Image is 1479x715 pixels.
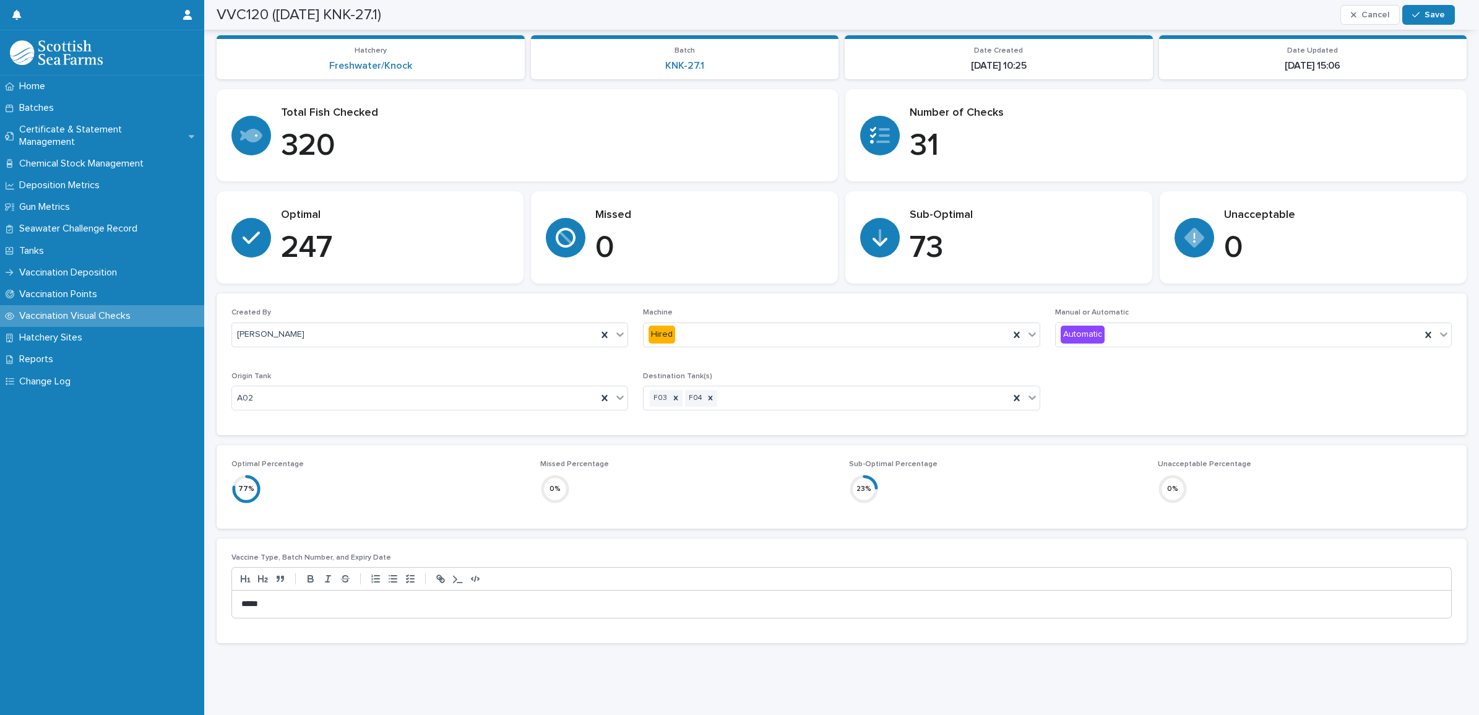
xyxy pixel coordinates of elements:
[237,328,304,341] span: [PERSON_NAME]
[910,106,1452,120] p: Number of Checks
[685,390,704,407] div: F04
[595,209,823,222] p: Missed
[281,128,823,165] p: 320
[1340,5,1400,25] button: Cancel
[595,230,823,267] p: 0
[10,40,103,65] img: uOABhIYSsOPhGJQdTwEw
[1055,309,1129,316] span: Manual or Automatic
[14,310,140,322] p: Vaccination Visual Checks
[910,230,1137,267] p: 73
[14,180,110,191] p: Deposition Metrics
[14,223,147,235] p: Seawater Challenge Record
[281,106,823,120] p: Total Fish Checked
[231,461,304,468] span: Optimal Percentage
[1287,47,1338,54] span: Date Updated
[14,332,92,344] p: Hatchery Sites
[1224,230,1452,267] p: 0
[231,482,261,495] div: 77 %
[1061,326,1105,344] div: Automatic
[281,209,509,222] p: Optimal
[1402,5,1455,25] button: Save
[650,390,669,407] div: F03
[1166,60,1460,72] p: [DATE] 15:06
[14,102,64,114] p: Batches
[14,267,127,279] p: Vaccination Deposition
[849,482,879,495] div: 23 %
[649,326,675,344] div: Hired
[14,376,80,388] p: Change Log
[910,128,1452,165] p: 31
[665,60,704,72] a: KNK-27.1
[281,230,509,267] p: 247
[1224,209,1452,222] p: Unacceptable
[355,47,387,54] span: Hatchery
[1158,482,1188,495] div: 0 %
[675,47,695,54] span: Batch
[540,461,609,468] span: Missed Percentage
[643,373,712,380] span: Destination Tank(s)
[643,309,673,316] span: Machine
[1158,461,1251,468] span: Unacceptable Percentage
[14,201,80,213] p: Gun Metrics
[852,60,1145,72] p: [DATE] 10:25
[849,461,938,468] span: Sub-Optimal Percentage
[14,158,153,170] p: Chemical Stock Management
[231,309,271,316] span: Created By
[540,482,570,495] div: 0 %
[329,60,412,72] a: Freshwater/Knock
[1361,11,1389,19] span: Cancel
[910,209,1137,222] p: Sub-Optimal
[14,288,107,300] p: Vaccination Points
[974,47,1023,54] span: Date Created
[14,124,189,147] p: Certificate & Statement Management
[237,392,253,405] span: A02
[231,554,391,561] span: Vaccine Type, Batch Number, and Expiry Date
[1425,11,1445,19] span: Save
[231,373,271,380] span: Origin Tank
[14,245,54,257] p: Tanks
[14,80,55,92] p: Home
[14,353,63,365] p: Reports
[217,6,381,24] h2: VVC120 ([DATE] KNK-27.1)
